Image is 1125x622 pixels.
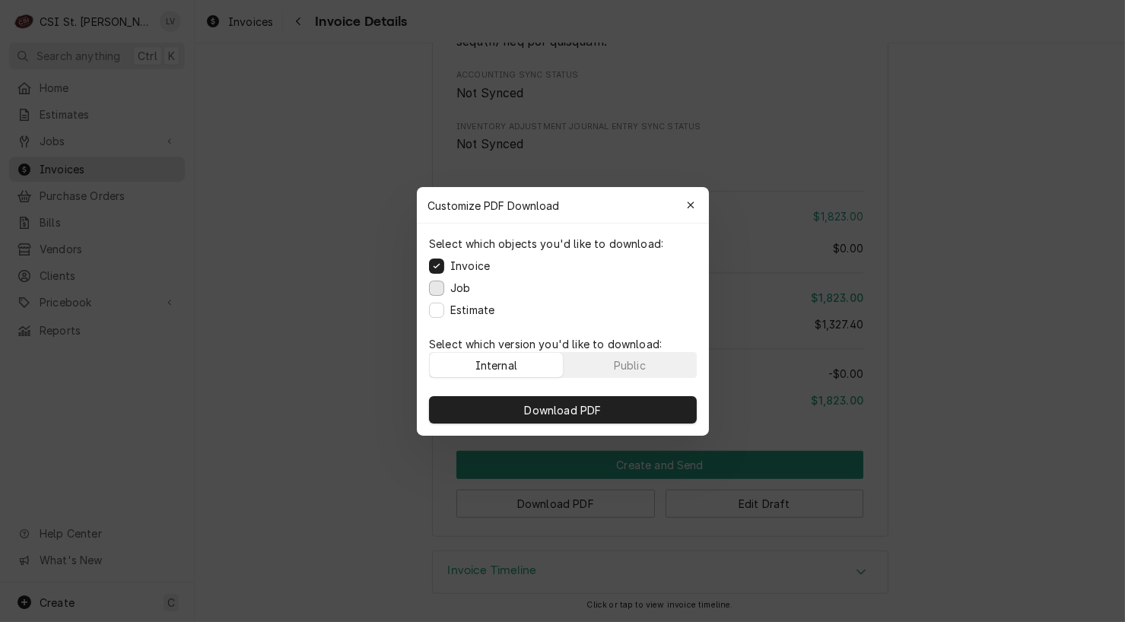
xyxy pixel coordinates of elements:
[429,236,663,252] p: Select which objects you'd like to download:
[429,396,697,424] button: Download PDF
[417,187,709,224] div: Customize PDF Download
[450,280,470,296] label: Job
[613,357,645,373] div: Public
[521,401,604,417] span: Download PDF
[450,258,490,274] label: Invoice
[450,302,494,318] label: Estimate
[475,357,516,373] div: Internal
[429,336,697,352] p: Select which version you'd like to download:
